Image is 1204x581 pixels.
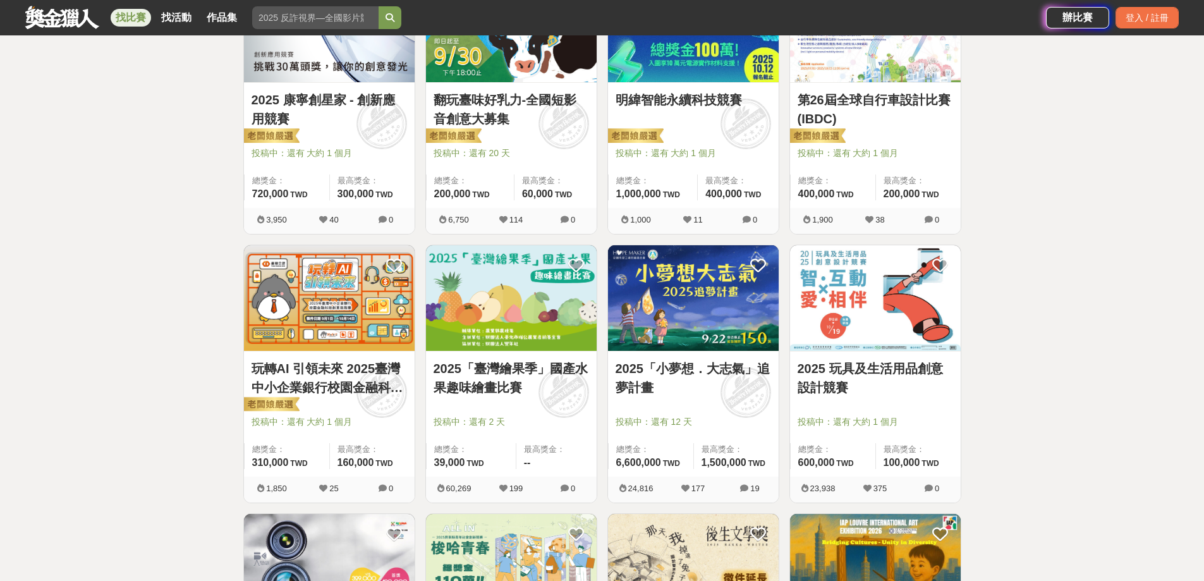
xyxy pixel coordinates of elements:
[663,190,680,199] span: TWD
[524,443,589,456] span: 最高獎金：
[252,90,407,128] a: 2025 康寧創星家 - 創新應用競賽
[750,484,759,493] span: 19
[608,245,779,351] img: Cover Image
[252,6,379,29] input: 2025 反詐視界—全國影片競賽
[375,459,392,468] span: TWD
[329,484,338,493] span: 25
[810,484,836,493] span: 23,938
[1116,7,1179,28] div: 登入 / 註冊
[434,174,506,187] span: 總獎金：
[798,457,835,468] span: 600,000
[156,9,197,27] a: 找活動
[798,174,868,187] span: 總獎金：
[290,459,307,468] span: TWD
[1046,7,1109,28] a: 辦比賽
[798,147,953,160] span: 投稿中：還有 大約 1 個月
[748,459,765,468] span: TWD
[522,188,553,199] span: 60,000
[753,215,757,224] span: 0
[524,457,531,468] span: --
[448,215,469,224] span: 6,750
[935,215,939,224] span: 0
[616,90,771,109] a: 明緯智能永續科技競賽
[884,443,953,456] span: 最高獎金：
[252,359,407,397] a: 玩轉AI 引領未來 2025臺灣中小企業銀行校園金融科技創意挑戰賽
[812,215,833,224] span: 1,900
[691,484,705,493] span: 177
[266,215,287,224] span: 3,950
[744,190,761,199] span: TWD
[466,459,483,468] span: TWD
[616,147,771,160] span: 投稿中：還有 大約 1 個月
[434,147,589,160] span: 投稿中：還有 20 天
[252,174,322,187] span: 總獎金：
[509,484,523,493] span: 199
[434,90,589,128] a: 翻玩臺味好乳力-全國短影音創意大募集
[935,484,939,493] span: 0
[616,359,771,397] a: 2025「小夢想．大志氣」追夢計畫
[630,215,651,224] span: 1,000
[798,188,835,199] span: 400,000
[875,215,884,224] span: 38
[702,457,746,468] span: 1,500,000
[873,484,887,493] span: 375
[663,459,680,468] span: TWD
[921,190,939,199] span: TWD
[571,215,575,224] span: 0
[252,188,289,199] span: 720,000
[337,188,374,199] span: 300,000
[628,484,654,493] span: 24,816
[616,457,661,468] span: 6,600,000
[798,90,953,128] a: 第26屆全球自行車設計比賽(IBDC)
[616,188,661,199] span: 1,000,000
[252,415,407,429] span: 投稿中：還有 大約 1 個月
[702,443,771,456] span: 最高獎金：
[244,245,415,351] img: Cover Image
[434,457,465,468] span: 39,000
[329,215,338,224] span: 40
[241,396,300,414] img: 老闆娘嚴選
[290,190,307,199] span: TWD
[337,457,374,468] span: 160,000
[693,215,702,224] span: 11
[787,128,846,145] img: 老闆娘嚴選
[790,245,961,351] img: Cover Image
[798,415,953,429] span: 投稿中：還有 大約 1 個月
[266,484,287,493] span: 1,850
[202,9,242,27] a: 作品集
[423,128,482,145] img: 老闆娘嚴選
[337,174,407,187] span: 最高獎金：
[798,359,953,397] a: 2025 玩具及生活用品創意設計競賽
[434,443,508,456] span: 總獎金：
[434,188,471,199] span: 200,000
[705,188,742,199] span: 400,000
[472,190,489,199] span: TWD
[241,128,300,145] img: 老闆娘嚴選
[337,443,407,456] span: 最高獎金：
[375,190,392,199] span: TWD
[798,443,868,456] span: 總獎金：
[434,415,589,429] span: 投稿中：還有 2 天
[616,443,686,456] span: 總獎金：
[389,484,393,493] span: 0
[884,457,920,468] span: 100,000
[836,459,853,468] span: TWD
[836,190,853,199] span: TWD
[571,484,575,493] span: 0
[884,174,953,187] span: 最高獎金：
[252,457,289,468] span: 310,000
[509,215,523,224] span: 114
[426,245,597,351] img: Cover Image
[555,190,572,199] span: TWD
[446,484,471,493] span: 60,269
[616,415,771,429] span: 投稿中：還有 12 天
[434,359,589,397] a: 2025「臺灣繪果季」國產水果趣味繪畫比賽
[921,459,939,468] span: TWD
[616,174,690,187] span: 總獎金：
[389,215,393,224] span: 0
[111,9,151,27] a: 找比賽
